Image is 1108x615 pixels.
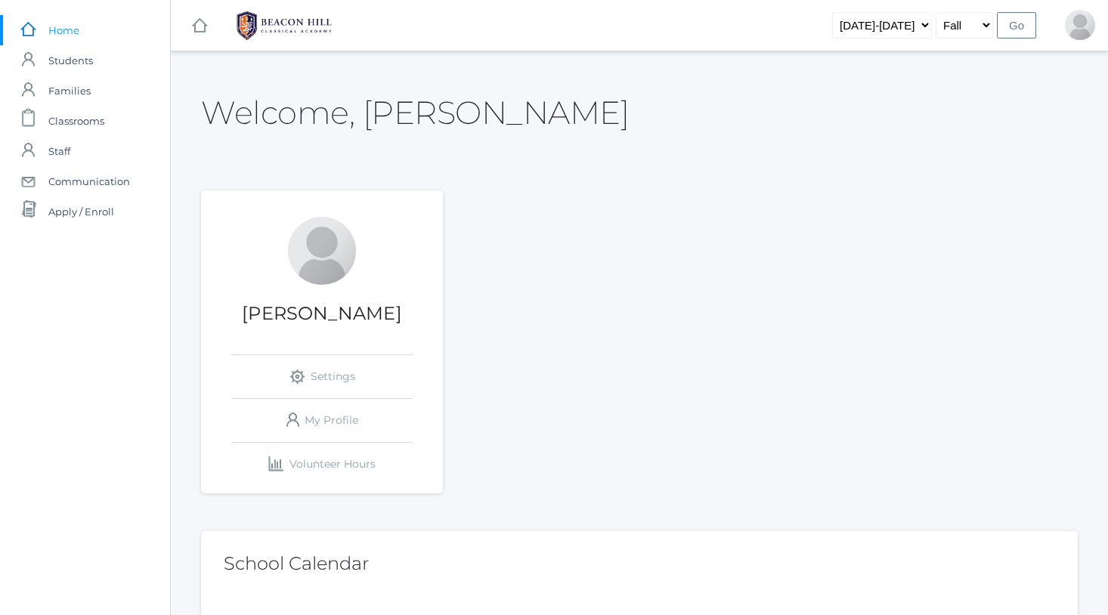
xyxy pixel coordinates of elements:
span: Families [48,76,91,106]
span: Apply / Enroll [48,196,114,227]
h2: Welcome, [PERSON_NAME] [201,95,629,130]
a: My Profile [231,399,413,442]
div: Jaimie Watson [288,217,356,285]
span: Staff [48,136,70,166]
span: Students [48,45,93,76]
input: Go [997,12,1036,39]
img: 1_BHCALogos-05.png [227,7,341,45]
a: Settings [231,355,413,398]
div: Jaimie Watson [1065,10,1095,40]
span: Communication [48,166,130,196]
span: Classrooms [48,106,104,136]
h1: [PERSON_NAME] [201,304,443,323]
a: Volunteer Hours [231,443,413,486]
h2: School Calendar [224,554,1055,573]
span: Home [48,15,79,45]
